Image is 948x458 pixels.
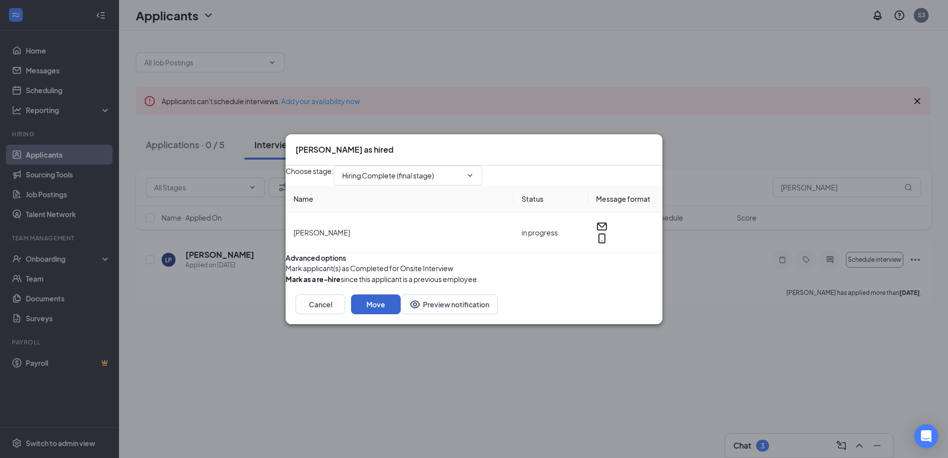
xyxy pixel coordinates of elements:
button: Move [351,294,401,314]
b: Mark as a re-hire [286,275,341,284]
th: Name [286,185,514,213]
svg: MobileSms [596,232,608,244]
div: Advanced options [286,253,662,263]
div: Open Intercom Messenger [914,424,938,448]
th: Status [514,185,588,213]
span: [PERSON_NAME] [294,228,350,237]
svg: Eye [409,298,421,310]
span: Mark applicant(s) as Completed for Onsite Interview [286,263,453,274]
td: in progress [514,213,588,253]
h3: [PERSON_NAME] as hired [296,144,394,155]
th: Message format [588,185,662,213]
div: since this applicant is a previous employee. [286,274,479,285]
button: Cancel [296,294,345,314]
svg: Email [596,221,608,232]
svg: ChevronDown [466,172,474,179]
span: Choose stage : [286,166,334,185]
button: Preview notificationEye [401,294,498,314]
